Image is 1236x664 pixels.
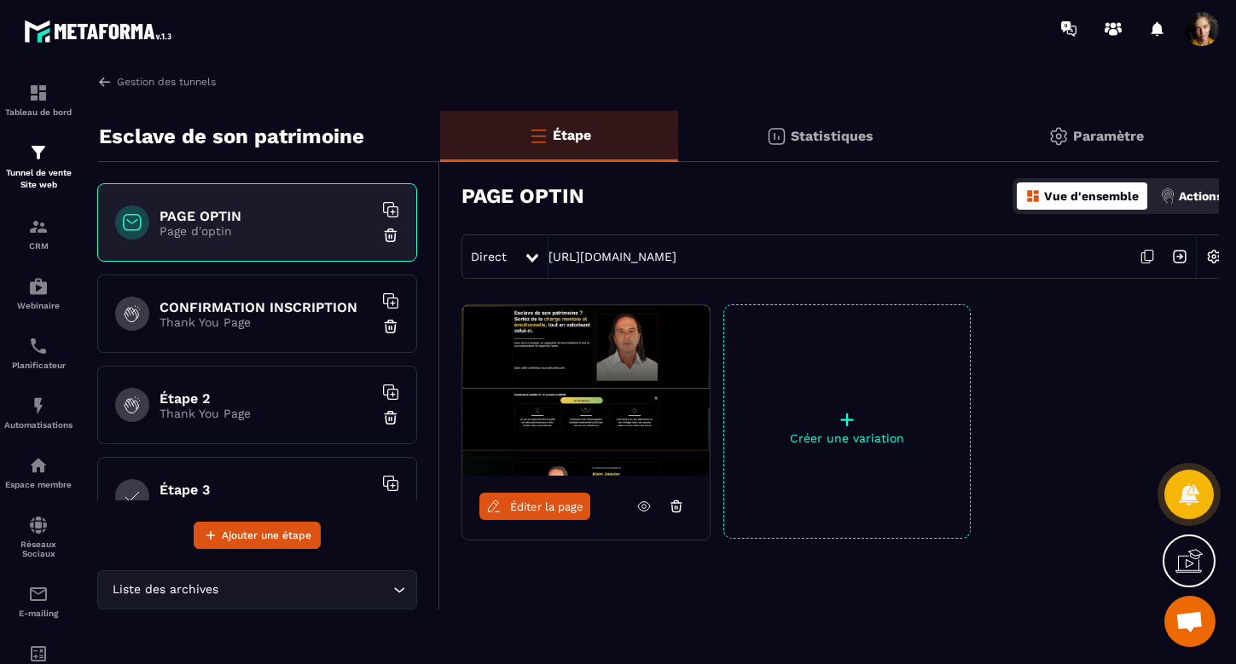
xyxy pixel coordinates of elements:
[97,570,417,609] div: Search for option
[160,498,373,511] p: Waiting Page
[4,420,73,430] p: Automatisations
[24,15,177,47] img: logo
[160,299,373,315] h6: CONFIRMATION INSCRIPTION
[4,383,73,442] a: automationsautomationsAutomatisations
[28,217,49,237] img: formation
[28,515,49,535] img: social-network
[4,130,73,204] a: formationformationTunnel de vente Site web
[28,83,49,103] img: formation
[791,128,873,144] p: Statistiques
[160,482,373,498] h6: Étape 3
[1198,240,1230,273] img: setting-w.858f3a88.svg
[1160,188,1175,204] img: actions.d6e523a2.png
[194,522,321,549] button: Ajouter une étape
[766,126,786,147] img: stats.20deebd0.svg
[4,107,73,117] p: Tableau de bord
[4,361,73,370] p: Planificateur
[28,396,49,416] img: automations
[28,336,49,356] img: scheduler
[4,167,73,191] p: Tunnel de vente Site web
[4,502,73,571] a: social-networksocial-networkRéseaux Sociaux
[4,70,73,130] a: formationformationTableau de bord
[382,227,399,244] img: trash
[28,276,49,297] img: automations
[461,184,584,208] h3: PAGE OPTIN
[4,609,73,618] p: E-mailing
[160,224,373,238] p: Page d'optin
[4,323,73,383] a: schedulerschedulerPlanificateur
[28,584,49,604] img: email
[4,301,73,310] p: Webinaire
[28,644,49,664] img: accountant
[160,407,373,420] p: Thank You Page
[479,493,590,520] a: Éditer la page
[28,142,49,163] img: formation
[462,305,710,476] img: image
[553,127,591,143] p: Étape
[97,74,113,89] img: arrow
[1073,128,1144,144] p: Paramètre
[4,571,73,631] a: emailemailE-mailing
[1164,596,1216,647] div: Ouvrir le chat
[1179,189,1222,203] p: Actions
[160,208,373,224] h6: PAGE OPTIN
[724,407,970,431] p: +
[4,204,73,263] a: formationformationCRM
[99,119,364,153] p: Esclave de son patrimoine
[382,409,399,426] img: trash
[97,74,216,89] a: Gestion des tunnels
[1044,189,1139,203] p: Vue d'ensemble
[4,540,73,558] p: Réseaux Sociaux
[108,580,222,599] span: Liste des archives
[4,442,73,502] a: automationsautomationsEspace membre
[1163,240,1196,273] img: arrow-next.bcc2205e.svg
[28,455,49,476] img: automations
[1025,188,1041,204] img: dashboard-orange.40269519.svg
[382,318,399,335] img: trash
[160,315,373,329] p: Thank You Page
[4,241,73,251] p: CRM
[4,263,73,323] a: automationsautomationsWebinaire
[1048,126,1069,147] img: setting-gr.5f69749f.svg
[510,500,583,513] span: Éditer la page
[4,480,73,489] p: Espace membre
[724,431,970,445] p: Créer une variation
[471,250,507,263] span: Direct
[222,527,311,544] span: Ajouter une étape
[548,250,676,263] a: [URL][DOMAIN_NAME]
[160,390,373,407] h6: Étape 2
[222,580,389,599] input: Search for option
[528,125,548,146] img: bars-o.4a397970.svg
